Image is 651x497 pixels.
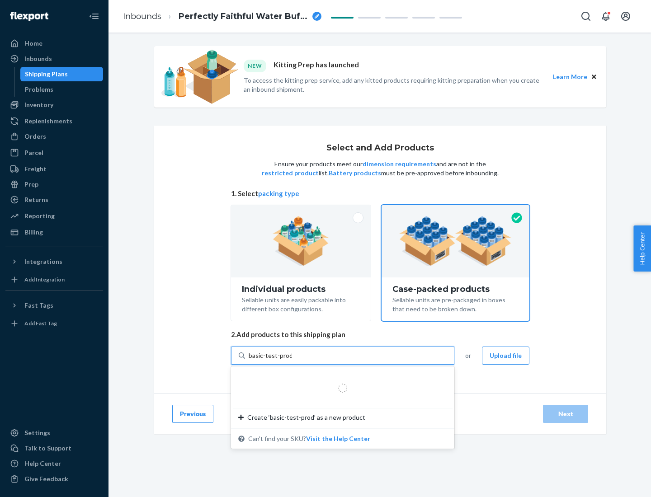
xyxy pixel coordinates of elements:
[326,144,434,153] h1: Select and Add Products
[306,434,370,443] button: Create ‘basic-test-prod’ as a new productCan't find your SKU?
[553,72,587,82] button: Learn More
[5,145,103,160] a: Parcel
[24,39,42,48] div: Home
[258,189,299,198] button: packing type
[5,456,103,471] a: Help Center
[242,285,360,294] div: Individual products
[551,409,580,418] div: Next
[20,82,104,97] a: Problems
[5,192,103,207] a: Returns
[5,209,103,223] a: Reporting
[244,76,545,94] p: To access the kitting prep service, add any kitted products requiring kitting preparation when yo...
[5,298,103,313] button: Fast Tags
[392,294,519,314] div: Sellable units are pre-packaged in boxes that need to be broken down.
[25,85,53,94] div: Problems
[24,301,53,310] div: Fast Tags
[5,441,103,455] a: Talk to Support
[597,7,615,25] button: Open notifications
[24,54,52,63] div: Inbounds
[24,132,46,141] div: Orders
[5,98,103,112] a: Inventory
[24,195,48,204] div: Returns
[5,254,103,269] button: Integrations
[123,11,161,21] a: Inbounds
[262,169,319,178] button: restricted product
[24,319,57,327] div: Add Fast Tag
[24,164,47,173] div: Freight
[248,434,370,443] span: Can't find your SKU?
[179,11,309,23] span: Perfectly Faithful Water Buffalo
[242,294,360,314] div: Sellable units are easily packable into different box configurations.
[329,169,381,178] button: Battery products
[24,444,71,453] div: Talk to Support
[274,60,359,72] p: Kitting Prep has launched
[617,7,635,25] button: Open account menu
[363,159,436,169] button: dimension requirements
[25,70,68,79] div: Shipping Plans
[5,426,103,440] a: Settings
[5,272,103,287] a: Add Integration
[577,7,595,25] button: Open Search Box
[465,351,471,360] span: or
[5,316,103,331] a: Add Fast Tag
[244,60,266,72] div: NEW
[24,474,68,483] div: Give Feedback
[172,405,213,423] button: Previous
[24,276,65,283] div: Add Integration
[116,3,329,30] ol: breadcrumbs
[399,216,512,266] img: case-pack.59cecea509d18c883b923b81aeac6d0b.png
[20,67,104,81] a: Shipping Plans
[24,180,38,189] div: Prep
[24,428,50,437] div: Settings
[543,405,588,423] button: Next
[5,177,103,192] a: Prep
[5,225,103,239] a: Billing
[261,159,500,178] p: Ensure your products meet our and are not in the list. must be pre-approved before inbounding.
[24,257,62,266] div: Integrations
[5,36,103,51] a: Home
[5,162,103,176] a: Freight
[482,347,529,365] button: Upload file
[24,228,43,237] div: Billing
[273,216,329,266] img: individual-pack.facf35554cb0f1810c75b2bd6df2d64e.png
[10,12,48,21] img: Flexport logo
[249,351,292,360] input: Create ‘basic-test-prod’ as a new productCan't find your SKU?Visit the Help Center
[5,129,103,144] a: Orders
[231,330,529,339] span: 2. Add products to this shipping plan
[5,114,103,128] a: Replenishments
[633,225,651,272] button: Help Center
[24,117,72,126] div: Replenishments
[24,459,61,468] div: Help Center
[24,100,53,109] div: Inventory
[247,413,365,422] span: Create ‘basic-test-prod’ as a new product
[85,7,103,25] button: Close Navigation
[5,52,103,66] a: Inbounds
[392,285,519,294] div: Case-packed products
[24,148,43,157] div: Parcel
[5,472,103,486] button: Give Feedback
[24,211,55,220] div: Reporting
[589,72,599,82] button: Close
[231,189,529,198] span: 1. Select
